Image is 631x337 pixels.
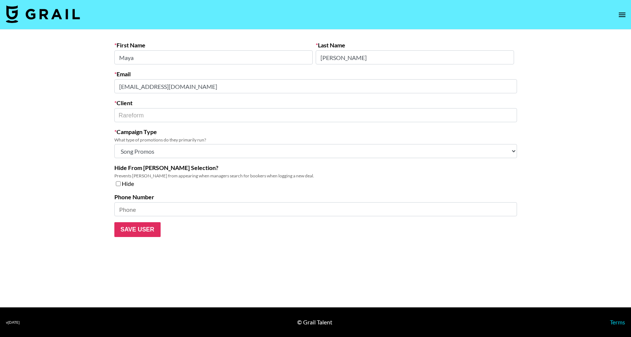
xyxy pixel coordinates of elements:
div: Prevents [PERSON_NAME] from appearing when managers search for bookers when logging a new deal. [114,173,517,178]
a: Terms [610,318,625,326]
div: v [DATE] [6,320,20,325]
button: open drawer [615,7,630,22]
label: Phone Number [114,193,517,201]
input: Email [114,79,517,93]
label: Client [114,99,517,107]
input: Last Name [316,50,514,64]
img: Grail Talent [6,5,80,23]
label: Last Name [316,41,514,49]
label: Email [114,70,517,78]
span: Hide [122,180,134,187]
div: What type of promotions do they primarily run? [114,137,517,143]
input: First Name [114,50,313,64]
input: Phone [114,202,517,216]
label: Campaign Type [114,128,517,136]
div: © Grail Talent [297,318,332,326]
label: First Name [114,41,313,49]
label: Hide From [PERSON_NAME] Selection? [114,164,517,171]
input: Save User [114,222,161,237]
